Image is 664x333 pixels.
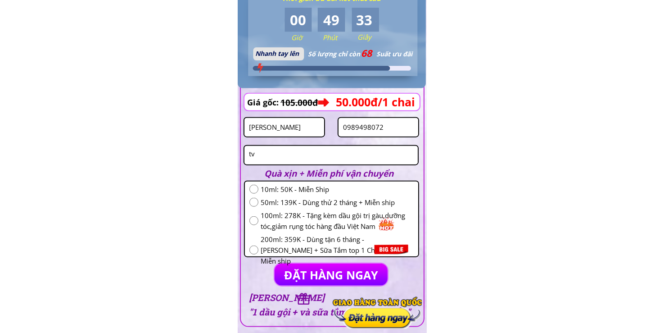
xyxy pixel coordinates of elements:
input: Họ và Tên: [247,118,322,137]
h3: 105.000đ [280,94,328,111]
span: 100ml: 278K - Tặng kèm dầu gội trị gàu,dưỡng tóc,giảm rụng tóc hàng đầu Việt Nam [261,210,414,232]
span: 200ml: 359K - Dùng tận 6 tháng - [PERSON_NAME] + Sữa Tắm top 1 Châu Âu + Miễn ship [261,234,414,266]
h3: Giờ [291,32,325,43]
h2: Quà xịn + Miễn phí vận chuyển [265,167,406,180]
h3: [PERSON_NAME] "1 dầu gội + và sữa tắm top 1 Châu Âu" [249,290,414,319]
p: ĐẶT HÀNG NGAY [274,264,388,286]
h3: 50.000đ/1 chai [336,93,449,111]
input: Số điện thoại: [341,118,416,137]
h3: Giá gốc: [247,96,281,109]
span: Số lượng chỉ còn Suất ưu đãi [308,50,412,58]
h3: Giây [357,32,392,42]
h3: Phút [323,32,357,43]
span: 10ml: 50K - Miễn Ship [261,184,414,195]
span: 50ml: 139K - Dùng thử 2 tháng + Miễn ship [261,197,414,208]
span: 68 [361,47,372,59]
span: Nhanh tay lên [255,49,299,58]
